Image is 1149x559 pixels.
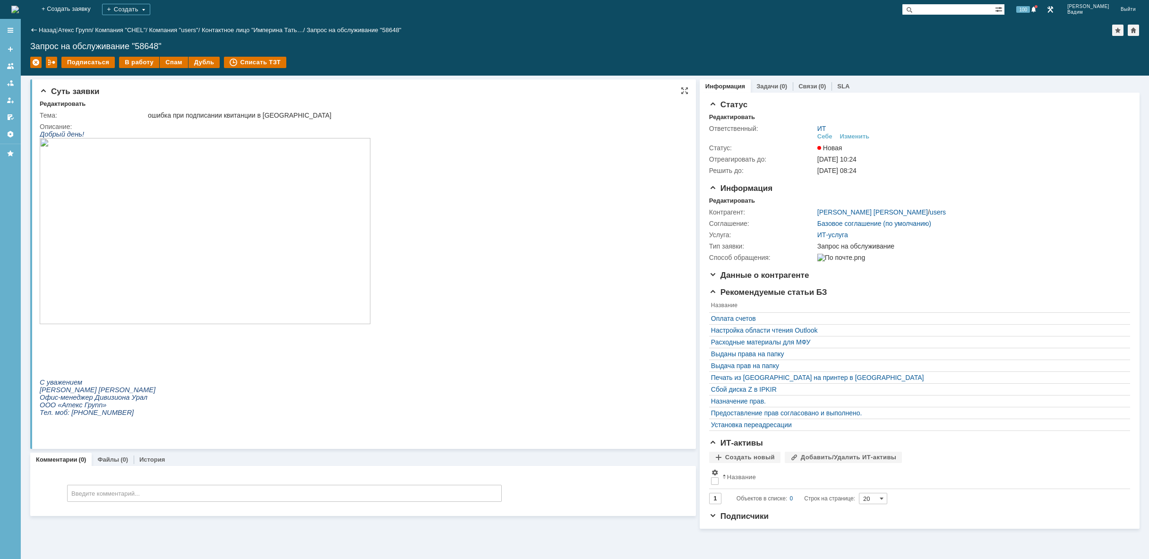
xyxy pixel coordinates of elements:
div: Добавить в избранное [1112,25,1123,36]
div: (0) [120,456,128,463]
div: Себе [817,133,832,140]
span: Настройки [711,469,719,476]
a: Расходные материалы для МФУ [711,338,1123,346]
span: Объектов в списке: [737,495,787,502]
div: Тип заявки: [709,242,815,250]
div: (0) [818,83,826,90]
div: Сделать домашней страницей [1128,25,1139,36]
span: Суть заявки [40,87,99,96]
a: Перейти на домашнюю страницу [11,6,19,13]
div: Способ обращения: [709,254,815,261]
a: Компания "CHEL" [95,26,146,34]
i: Строк на странице: [737,493,855,504]
a: Мои заявки [3,93,18,108]
a: ИТ-услуга [817,231,848,239]
span: Вадим [1067,9,1109,15]
div: Создать [102,4,150,15]
th: Название [709,300,1125,313]
span: 100 [1016,6,1030,13]
div: Удалить [30,57,42,68]
div: Название [727,473,756,481]
img: По почте.png [817,254,865,261]
a: Связи [798,83,817,90]
span: ИТ-активы [709,439,763,447]
div: Отреагировать до: [709,155,815,163]
div: Соглашение: [709,220,815,227]
div: / [149,26,202,34]
a: SLA [837,83,849,90]
a: Заявки на командах [3,59,18,74]
div: Запрос на обслуживание [817,242,1124,250]
a: Установка переадресации [711,421,1123,429]
div: Редактировать [40,100,86,108]
span: Рекомендуемые статьи БЗ [709,288,827,297]
a: Выданы права на папку [711,350,1123,358]
span: Данные о контрагенте [709,271,809,280]
div: / [58,26,95,34]
a: Назад [39,26,56,34]
div: Тема: [40,112,146,119]
span: [PERSON_NAME] [1067,4,1109,9]
img: logo [11,6,19,13]
div: 0 [790,493,793,504]
a: [PERSON_NAME] [PERSON_NAME] [817,208,928,216]
a: Информация [705,83,745,90]
a: Оплата счетов [711,315,1123,322]
div: Решить до: [709,167,815,174]
span: [DATE] 08:24 [817,167,857,174]
div: | [56,26,58,33]
a: ИТ [817,125,826,132]
a: Предоставление прав согласовано и выполнено. [711,409,1123,417]
span: Подписчики [709,512,769,521]
div: Описание: [40,123,682,130]
div: (0) [780,83,787,90]
a: Настройки [3,127,18,142]
div: Работа с массовостью [46,57,57,68]
a: Назначение прав. [711,397,1123,405]
div: / [202,26,307,34]
a: Мои согласования [3,110,18,125]
a: Компания "users" [149,26,198,34]
a: Перейти в интерфейс администратора [1045,4,1056,15]
a: Атекс Групп [58,26,92,34]
th: Название [720,467,1125,489]
span: Новая [817,144,842,152]
a: Сбой диска Z в IPKIR [711,386,1123,393]
div: Запрос на обслуживание "58648" [307,26,402,34]
div: (0) [79,456,86,463]
div: Запрос на обслуживание "58648" [30,42,1140,51]
a: История [139,456,165,463]
div: На всю страницу [681,87,688,95]
a: users [930,208,946,216]
div: Настройка области чтения Outlook [711,327,1123,334]
div: Ответственный: [709,125,815,132]
div: / [817,208,946,216]
div: / [95,26,149,34]
span: Статус [709,100,747,109]
span: Расширенный поиск [995,4,1004,13]
a: Контактное лицо "Империна Тать… [202,26,303,34]
a: Создать заявку [3,42,18,57]
span: [DATE] 10:24 [817,155,857,163]
div: Изменить [840,133,870,140]
a: Заявки в моей ответственности [3,76,18,91]
a: Печать из [GEOGRAPHIC_DATA] на принтер в [GEOGRAPHIC_DATA] [711,374,1123,381]
span: Информация [709,184,772,193]
a: Выдача прав на папку [711,362,1123,370]
a: Файлы [97,456,119,463]
div: Редактировать [709,113,755,121]
div: Редактировать [709,197,755,205]
div: Контрагент: [709,208,815,216]
a: Базовое соглашение (по умолчанию) [817,220,931,227]
div: Услуга: [709,231,815,239]
a: Задачи [756,83,778,90]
